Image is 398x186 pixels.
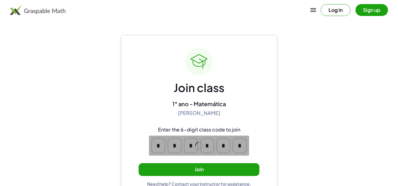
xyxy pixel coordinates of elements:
button: Log in [321,4,350,16]
div: Enter the 6-digit class code to join [158,127,240,133]
button: Join [139,163,259,176]
div: [PERSON_NAME] [178,110,220,116]
div: 1° ano - Matemática [172,100,226,107]
button: Sign up [355,4,388,16]
div: Join class [174,80,224,95]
